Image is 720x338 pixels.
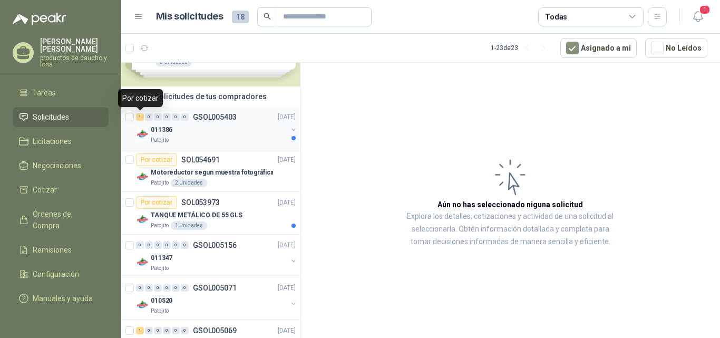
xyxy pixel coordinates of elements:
div: 1 [136,113,144,121]
div: Por cotizar [136,196,177,209]
a: Tareas [13,83,109,103]
p: Patojito [151,136,169,144]
button: 1 [688,7,707,26]
div: 0 [172,242,180,249]
p: [PERSON_NAME] [PERSON_NAME] [40,38,109,53]
div: Por cotizar [118,89,163,107]
div: 0 [145,284,153,292]
div: 0 [136,284,144,292]
p: [DATE] [278,240,296,250]
a: Por cotizarSOL054691[DATE] Company LogoMotoreductor segun muestra fotográficaPatojito2 Unidades [121,149,300,192]
span: Tareas [33,87,56,99]
p: Patojito [151,264,169,273]
span: Remisiones [33,244,72,256]
p: [DATE] [278,112,296,122]
a: Licitaciones [13,131,109,151]
div: 0 [181,284,189,292]
span: Órdenes de Compra [33,208,99,231]
p: GSOL005403 [193,113,237,121]
p: GSOL005069 [193,327,237,334]
div: 0 [181,327,189,334]
div: 0 [163,113,171,121]
p: TANQUE METÁLICO DE 55 GLS [151,210,242,220]
a: 1 0 0 0 0 0 GSOL005403[DATE] Company Logo011386Patojito [136,111,298,144]
div: 0 [145,113,153,121]
img: Logo peakr [13,13,66,25]
a: Remisiones [13,240,109,260]
div: 0 [145,327,153,334]
div: 1 - 23 de 23 [491,40,552,56]
a: Manuales y ayuda [13,288,109,308]
h3: Aún no has seleccionado niguna solicitud [437,199,583,210]
p: Motoreductor segun muestra fotográfica [151,168,273,178]
span: Licitaciones [33,136,72,147]
div: 0 [172,327,180,334]
div: 0 [136,242,144,249]
div: 0 [154,242,162,249]
div: Todas [545,11,567,23]
div: 0 [163,284,171,292]
img: Company Logo [136,213,149,226]
span: Cotizar [33,184,57,196]
div: 1 Unidades [171,221,207,230]
div: 0 [181,113,189,121]
span: search [264,13,271,20]
p: [DATE] [278,155,296,165]
p: Explora los detalles, cotizaciones y actividad de una solicitud al seleccionarla. Obtén informaci... [406,210,615,248]
p: [DATE] [278,283,296,293]
a: 0 0 0 0 0 0 GSOL005071[DATE] Company Logo010520Patojito [136,282,298,315]
div: 0 [163,327,171,334]
div: 0 [154,327,162,334]
a: Por cotizarSOL053973[DATE] Company LogoTANQUE METÁLICO DE 55 GLSPatojito1 Unidades [121,192,300,235]
img: Company Logo [136,256,149,268]
p: SOL053973 [181,199,220,206]
p: productos de caucho y lona [40,55,109,67]
span: Configuración [33,268,79,280]
span: 1 [699,5,711,15]
div: 0 [172,113,180,121]
div: Solicitudes de tus compradores [121,86,300,107]
p: Patojito [151,307,169,315]
div: 0 [181,242,189,249]
div: 0 [145,242,153,249]
a: Configuración [13,264,109,284]
p: SOL054691 [181,156,220,163]
h1: Mis solicitudes [156,9,223,24]
img: Company Logo [136,170,149,183]
p: 010520 [151,296,172,306]
span: Manuales y ayuda [33,293,93,304]
button: Asignado a mi [560,38,637,58]
div: 0 [172,284,180,292]
p: [DATE] [278,198,296,208]
img: Company Logo [136,298,149,311]
p: GSOL005156 [193,242,237,249]
span: Solicitudes [33,111,69,123]
p: GSOL005071 [193,284,237,292]
p: Patojito [151,221,169,230]
button: No Leídos [645,38,707,58]
p: Patojito [151,179,169,187]
a: Negociaciones [13,156,109,176]
span: Negociaciones [33,160,81,171]
img: Company Logo [136,128,149,140]
a: 0 0 0 0 0 0 GSOL005156[DATE] Company Logo011347Patojito [136,239,298,273]
p: 011386 [151,125,172,135]
a: Cotizar [13,180,109,200]
div: 0 [154,284,162,292]
div: Por cotizar [136,153,177,166]
div: 2 Unidades [171,179,207,187]
a: Solicitudes [13,107,109,127]
span: 18 [232,11,249,23]
div: 0 [154,113,162,121]
div: 0 [163,242,171,249]
p: 011347 [151,253,172,263]
p: [DATE] [278,326,296,336]
div: 1 [136,327,144,334]
a: Órdenes de Compra [13,204,109,236]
